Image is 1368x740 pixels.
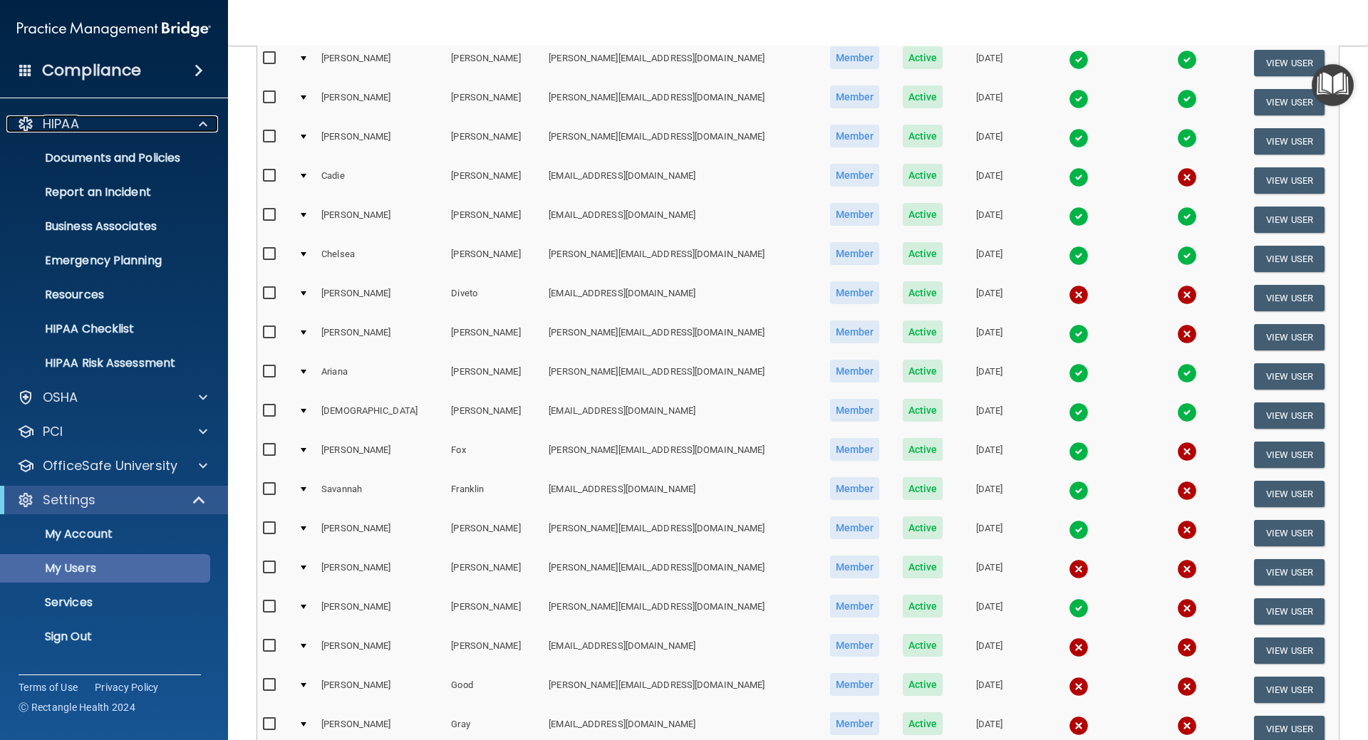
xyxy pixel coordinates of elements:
img: cross.ca9f0e7f.svg [1177,285,1197,305]
button: View User [1254,324,1325,350]
span: Member [830,203,880,226]
span: Ⓒ Rectangle Health 2024 [19,700,135,714]
td: [EMAIL_ADDRESS][DOMAIN_NAME] [543,200,818,239]
span: Member [830,477,880,500]
a: Terms of Use [19,680,78,694]
img: cross.ca9f0e7f.svg [1069,285,1089,305]
p: My Users [9,561,204,575]
img: tick.e7d51cea.svg [1069,481,1089,501]
span: Member [830,673,880,696]
td: [DATE] [954,474,1025,514]
span: Member [830,46,880,69]
img: cross.ca9f0e7f.svg [1177,442,1197,462]
span: Active [903,399,943,422]
span: Active [903,516,943,539]
span: Member [830,321,880,343]
img: cross.ca9f0e7f.svg [1177,716,1197,736]
td: [PERSON_NAME][EMAIL_ADDRESS][DOMAIN_NAME] [543,592,818,631]
img: PMB logo [17,15,211,43]
td: [PERSON_NAME] [316,318,445,357]
img: tick.e7d51cea.svg [1069,598,1089,618]
td: [PERSON_NAME] [445,318,543,357]
button: View User [1254,481,1325,507]
a: PCI [17,423,207,440]
td: [PERSON_NAME] [316,278,445,318]
td: [PERSON_NAME][EMAIL_ADDRESS][DOMAIN_NAME] [543,514,818,553]
img: cross.ca9f0e7f.svg [1069,637,1089,657]
img: cross.ca9f0e7f.svg [1177,481,1197,501]
td: [DATE] [954,553,1025,592]
td: [PERSON_NAME] [316,83,445,122]
td: [PERSON_NAME] [445,357,543,396]
img: tick.e7d51cea.svg [1069,50,1089,70]
img: tick.e7d51cea.svg [1177,363,1197,383]
p: Documents and Policies [9,151,204,165]
td: [PERSON_NAME] [316,435,445,474]
span: Member [830,164,880,187]
img: tick.e7d51cea.svg [1069,128,1089,148]
button: View User [1254,50,1325,76]
img: cross.ca9f0e7f.svg [1177,598,1197,618]
td: [PERSON_NAME] [316,43,445,83]
span: Active [903,321,943,343]
h4: Compliance [42,61,141,80]
button: View User [1254,363,1325,390]
a: HIPAA [17,115,207,132]
p: Resources [9,288,204,302]
a: OSHA [17,389,207,406]
td: [PERSON_NAME] [316,592,445,631]
td: [PERSON_NAME] [445,553,543,592]
td: [PERSON_NAME] [316,200,445,239]
span: Active [903,164,943,187]
td: Cadie [316,161,445,200]
td: [PERSON_NAME] [445,43,543,83]
p: My Account [9,527,204,541]
img: tick.e7d51cea.svg [1069,442,1089,462]
td: [PERSON_NAME][EMAIL_ADDRESS][DOMAIN_NAME] [543,318,818,357]
span: Active [903,438,943,461]
button: View User [1254,285,1325,311]
img: cross.ca9f0e7f.svg [1177,559,1197,579]
button: View User [1254,207,1325,233]
p: HIPAA Checklist [9,322,204,336]
img: cross.ca9f0e7f.svg [1069,677,1089,697]
p: Emergency Planning [9,254,204,268]
img: tick.e7d51cea.svg [1177,402,1197,422]
p: Settings [43,491,95,509]
span: Active [903,712,943,735]
a: Settings [17,491,207,509]
img: tick.e7d51cea.svg [1177,50,1197,70]
td: [PERSON_NAME] [445,631,543,670]
img: tick.e7d51cea.svg [1069,167,1089,187]
button: Open Resource Center [1312,64,1354,106]
td: [DATE] [954,592,1025,631]
td: [DATE] [954,200,1025,239]
p: Sign Out [9,630,204,644]
td: [DATE] [954,357,1025,396]
iframe: Drift Widget Chat Controller [1121,639,1351,696]
p: Report an Incident [9,185,204,199]
td: [PERSON_NAME] [445,239,543,278]
td: [EMAIL_ADDRESS][DOMAIN_NAME] [543,631,818,670]
span: Active [903,85,943,108]
span: Active [903,634,943,657]
button: View User [1254,559,1325,585]
td: Ariana [316,357,445,396]
button: View User [1254,402,1325,429]
button: View User [1254,246,1325,272]
td: [DATE] [954,83,1025,122]
td: Good [445,670,543,709]
span: Member [830,516,880,539]
button: View User [1254,128,1325,155]
td: [DATE] [954,278,1025,318]
td: [PERSON_NAME][EMAIL_ADDRESS][DOMAIN_NAME] [543,670,818,709]
td: Fox [445,435,543,474]
span: Member [830,634,880,657]
span: Member [830,125,880,147]
img: cross.ca9f0e7f.svg [1069,559,1089,579]
span: Active [903,673,943,696]
td: [DATE] [954,122,1025,161]
td: [PERSON_NAME] [445,592,543,631]
td: [PERSON_NAME][EMAIL_ADDRESS][DOMAIN_NAME] [543,357,818,396]
td: [PERSON_NAME] [316,553,445,592]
